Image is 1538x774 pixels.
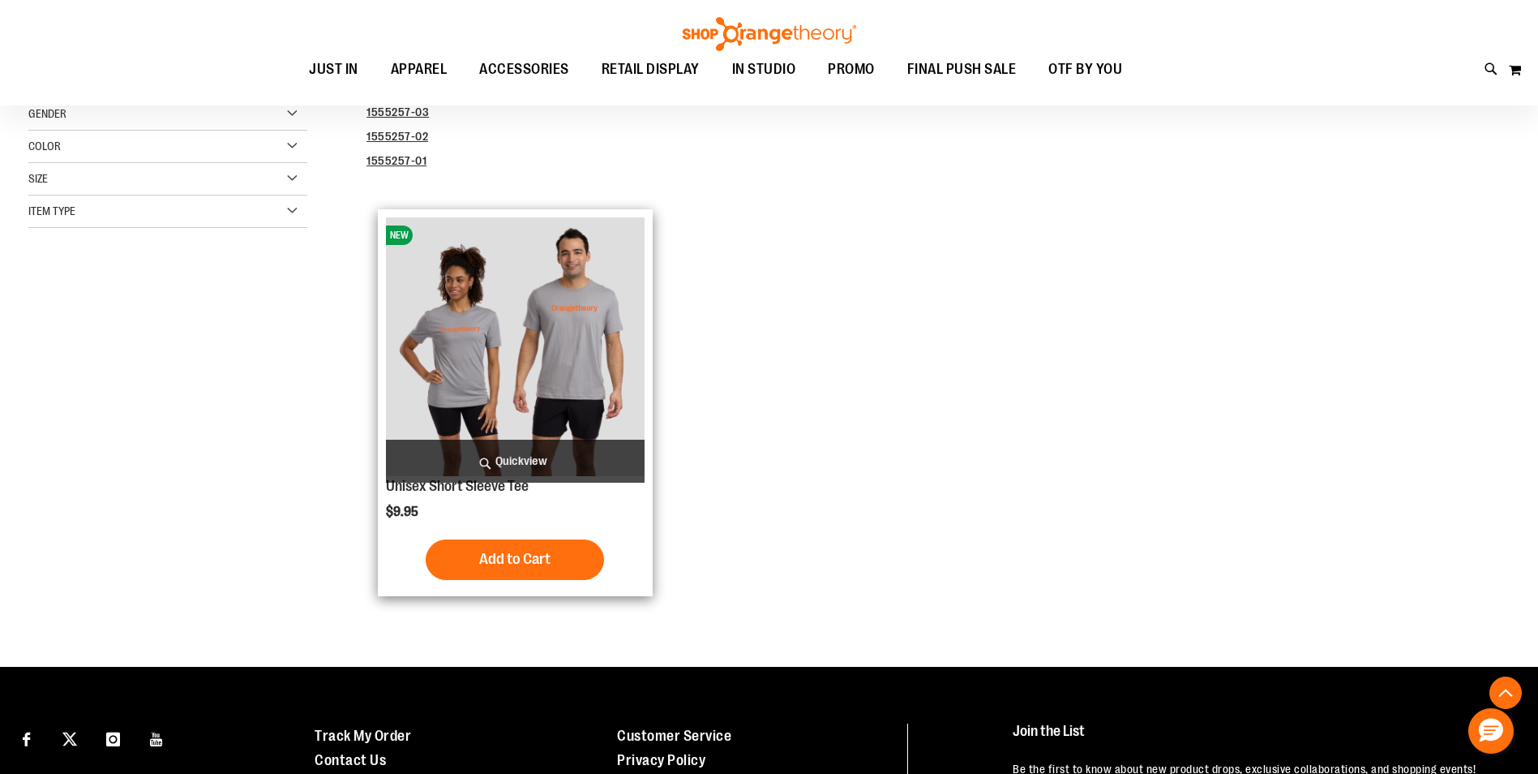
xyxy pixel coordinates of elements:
[828,51,875,88] span: PROMO
[309,51,358,88] span: JUST IN
[907,51,1017,88] span: FINAL PUSH SALE
[463,51,585,88] a: ACCESSORIES
[293,51,375,88] a: JUST IN
[315,728,411,744] a: Track My Order
[366,154,426,167] a: 1555257-01
[602,51,700,88] span: RETAIL DISPLAY
[386,440,644,483] a: Quickview
[1032,51,1138,88] a: OTF BY YOU
[315,752,386,768] a: Contact Us
[12,724,41,752] a: Visit our Facebook page
[28,107,66,120] span: Gender
[28,140,61,153] span: Color
[617,728,731,744] a: Customer Service
[386,226,413,245] span: NEW
[812,51,891,88] a: PROMO
[28,172,48,185] span: Size
[375,51,464,88] a: APPAREL
[62,732,77,746] img: Twitter
[56,724,84,752] a: Visit our X page
[143,724,171,752] a: Visit our Youtube page
[716,51,812,88] a: IN STUDIO
[366,105,429,118] a: 1555257-03
[617,752,705,768] a: Privacy Policy
[386,217,644,475] img: Unisex Short Sleeve Tee
[585,51,716,88] a: RETAIL DISPLAY
[1048,51,1122,88] span: OTF BY YOU
[1013,724,1501,754] h4: Join the List
[99,724,127,752] a: Visit our Instagram page
[386,478,529,494] a: Unisex Short Sleeve Tee
[732,51,796,88] span: IN STUDIO
[28,204,75,217] span: Item Type
[386,505,421,519] span: $9.95
[479,51,569,88] span: ACCESSORIES
[378,209,652,596] div: product
[391,51,448,88] span: APPAREL
[479,550,551,568] span: Add to Cart
[366,130,428,143] a: 1555257-02
[426,540,604,580] button: Add to Cart
[1468,708,1514,754] button: Hello, have a question? Let’s chat.
[891,51,1033,88] a: FINAL PUSH SALE
[680,17,859,51] img: Shop Orangetheory
[386,217,644,478] a: Unisex Short Sleeve TeeNEW
[1489,677,1522,709] button: Back To Top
